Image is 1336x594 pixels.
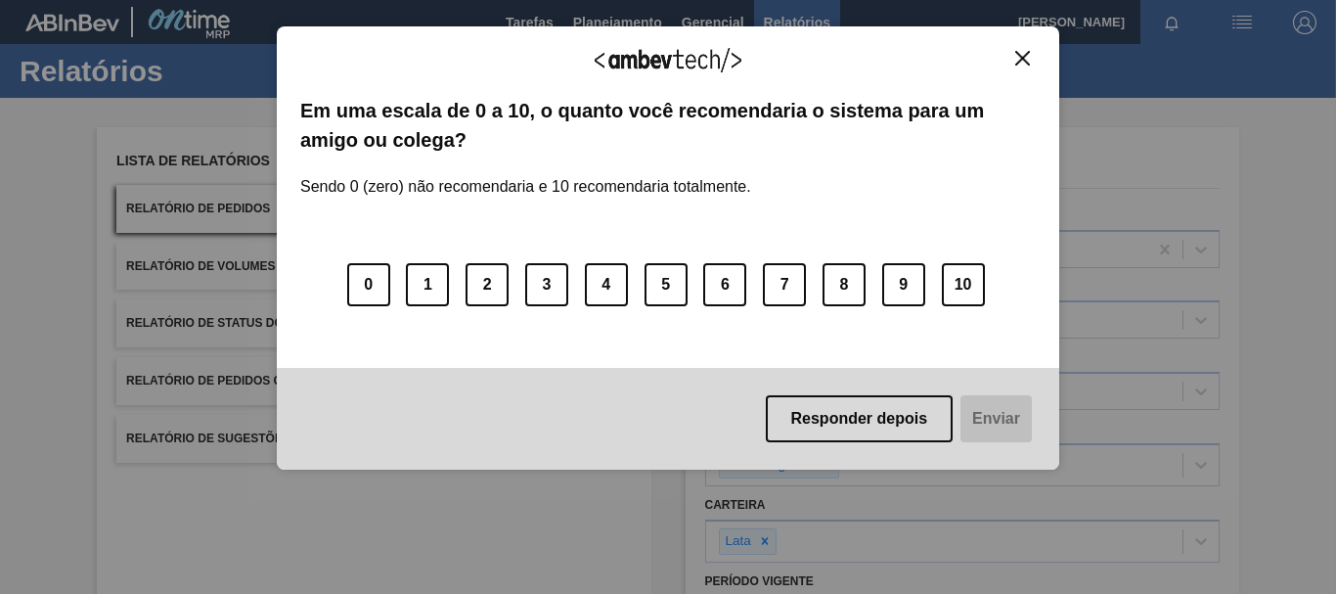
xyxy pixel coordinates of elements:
[645,263,688,306] button: 5
[466,263,509,306] button: 2
[763,263,806,306] button: 7
[1015,51,1030,66] img: Close
[300,96,1036,156] label: Em uma escala de 0 a 10, o quanto você recomendaria o sistema para um amigo ou colega?
[942,263,985,306] button: 10
[823,263,866,306] button: 8
[406,263,449,306] button: 1
[703,263,746,306] button: 6
[525,263,568,306] button: 3
[1009,50,1036,67] button: Close
[300,155,751,196] label: Sendo 0 (zero) não recomendaria e 10 recomendaria totalmente.
[595,48,741,72] img: Logo Ambevtech
[766,395,954,442] button: Responder depois
[585,263,628,306] button: 4
[882,263,925,306] button: 9
[347,263,390,306] button: 0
